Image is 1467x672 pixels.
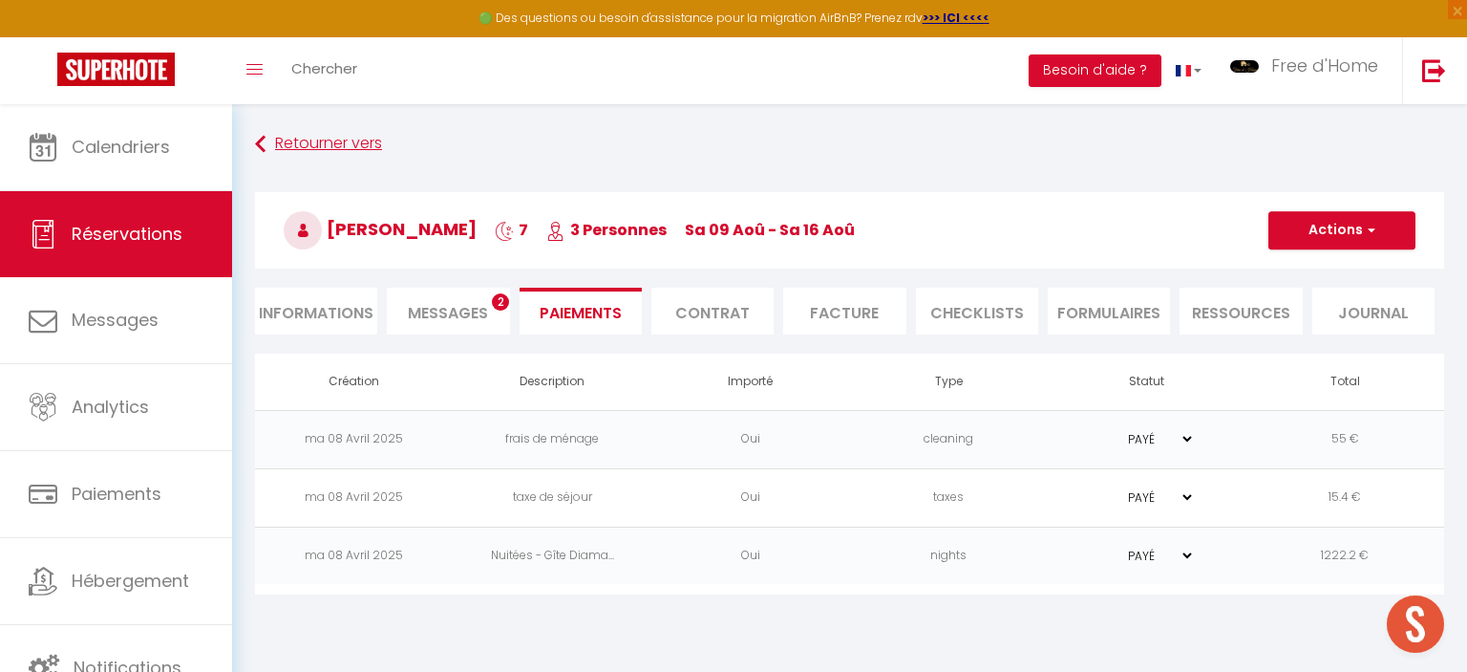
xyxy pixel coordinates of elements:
td: taxe de séjour [454,468,652,527]
span: 2 [492,293,509,311]
li: Ressources [1180,288,1302,335]
a: >>> ICI <<<< [923,10,989,26]
a: Retourner vers [255,127,1444,162]
td: cleaning [850,410,1049,468]
td: ma 08 Avril 2025 [255,410,454,468]
button: Actions [1268,211,1415,249]
img: logout [1422,58,1446,82]
li: Paiements [520,288,642,335]
span: Free d'Home [1271,54,1378,77]
span: Paiements [72,482,161,506]
td: 55 € [1246,410,1445,468]
th: Statut [1048,354,1246,410]
span: sa 09 Aoû - sa 16 Aoû [685,219,855,241]
li: Journal [1312,288,1435,335]
span: Hébergement [72,569,189,593]
td: 15.4 € [1246,468,1445,527]
span: Calendriers [72,135,170,159]
td: Oui [651,410,850,468]
td: nights [850,527,1049,585]
th: Type [850,354,1049,410]
li: Facture [783,288,905,335]
a: Chercher [277,37,372,104]
span: Réservations [72,222,182,246]
img: ... [1230,60,1259,73]
li: Informations [255,288,377,335]
span: [PERSON_NAME] [284,217,477,241]
span: Messages [72,308,159,332]
td: Nuitées - Gîte Diama... [454,527,652,585]
span: 3 Personnes [546,219,667,241]
img: Super Booking [57,53,175,86]
span: Chercher [291,58,357,78]
td: 1222.2 € [1246,527,1445,585]
th: Création [255,354,454,410]
div: Ouvrir le chat [1387,596,1444,653]
td: Oui [651,527,850,585]
a: ... Free d'Home [1216,37,1402,104]
td: ma 08 Avril 2025 [255,468,454,527]
td: ma 08 Avril 2025 [255,527,454,585]
td: Oui [651,468,850,527]
th: Importé [651,354,850,410]
li: Contrat [651,288,774,335]
span: Analytics [72,395,149,419]
span: 7 [495,219,528,241]
th: Total [1246,354,1445,410]
li: FORMULAIRES [1048,288,1170,335]
li: CHECKLISTS [916,288,1038,335]
th: Description [454,354,652,410]
td: taxes [850,468,1049,527]
span: Messages [408,302,488,324]
button: Besoin d'aide ? [1029,54,1161,87]
td: frais de ménage [454,410,652,468]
